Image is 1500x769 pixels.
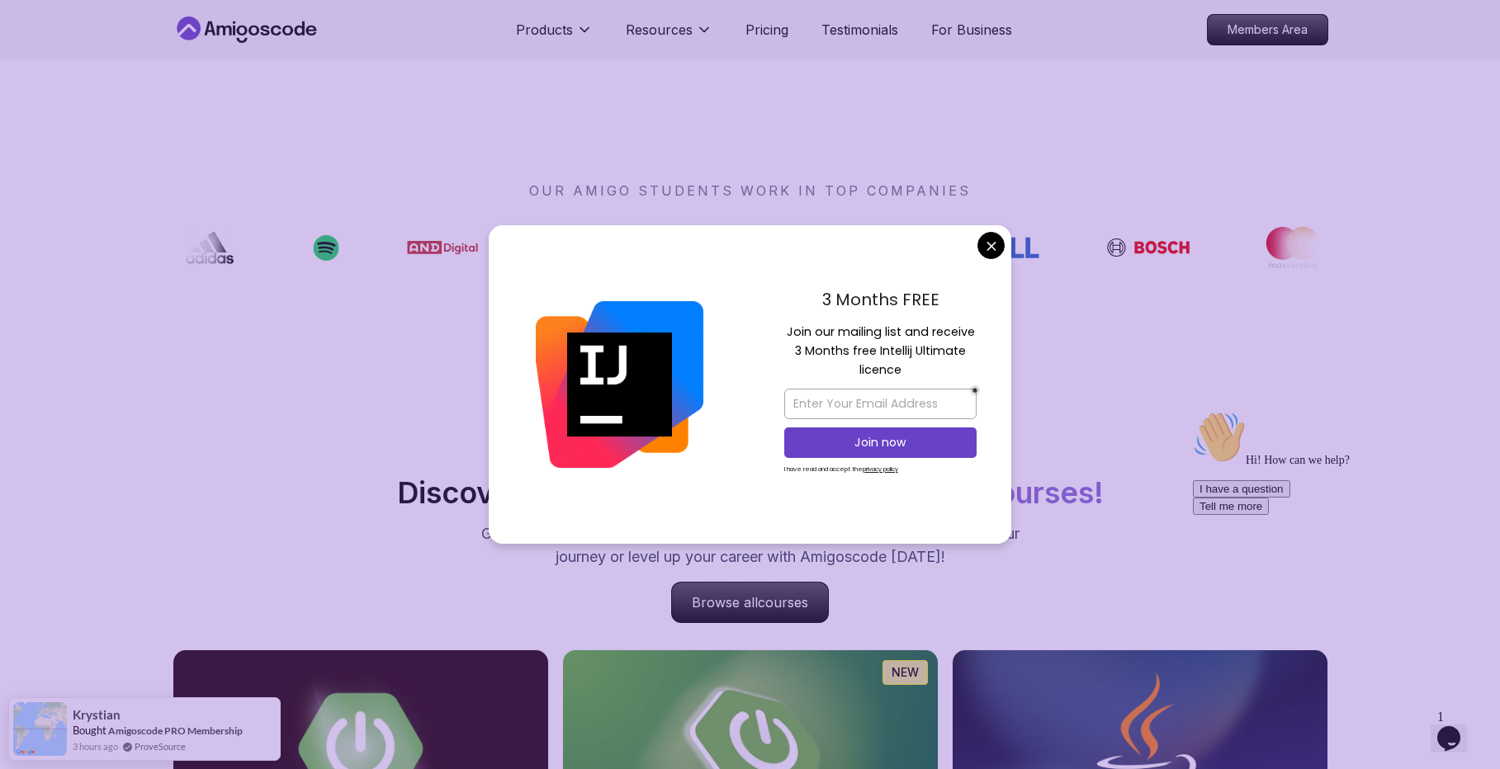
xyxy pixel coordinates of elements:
button: I have a question [7,76,104,93]
p: NEW [892,664,919,681]
a: Amigoscode PRO Membership [108,724,243,737]
span: Hi! How can we help? [7,50,163,62]
p: Browse all [672,583,828,622]
a: Testimonials [821,20,898,40]
button: Tell me more [7,93,83,111]
button: Products [516,20,593,53]
a: For Business [931,20,1012,40]
img: :wave: [7,7,59,59]
div: 👋Hi! How can we help?I have a questionTell me more [7,7,304,111]
iframe: chat widget [1431,703,1483,752]
h2: Discover Amigoscode's Latest [397,476,1104,509]
button: Resources [626,20,712,53]
a: Members Area [1207,14,1328,45]
span: courses [758,594,808,611]
p: OUR AMIGO STUDENTS WORK IN TOP COMPANIES [173,181,1328,201]
p: Products [516,20,573,40]
span: krystian [73,708,121,722]
p: Get unlimited access to coding , , and . Start your journey or level up your career with Amigosco... [473,522,1028,568]
span: 3 hours ago [73,739,118,753]
span: Bought [73,724,106,737]
a: Browse allcourses [671,582,829,623]
iframe: chat widget [1186,404,1483,695]
p: Resources [626,20,693,40]
a: ProveSource [135,739,186,753]
a: Pricing [745,20,788,40]
p: Members Area [1208,15,1327,45]
img: provesource social proof notification image [13,702,67,756]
